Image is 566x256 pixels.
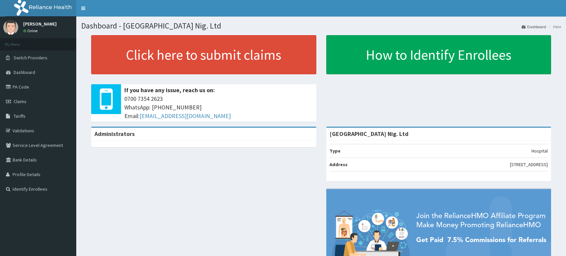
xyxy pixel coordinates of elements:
[510,161,548,168] p: [STREET_ADDRESS]
[3,20,18,35] img: User Image
[522,24,546,30] a: Dashboard
[124,95,313,120] span: 0700 7354 2623 WhatsApp: [PHONE_NUMBER] Email:
[23,29,39,33] a: Online
[81,22,561,30] h1: Dashboard - [GEOGRAPHIC_DATA] Nig. Ltd
[124,86,215,94] b: If you have any issue, reach us on:
[330,161,347,167] b: Address
[140,112,231,120] a: [EMAIL_ADDRESS][DOMAIN_NAME]
[23,22,57,26] p: [PERSON_NAME]
[94,130,135,138] b: Administrators
[547,24,561,30] li: Here
[14,55,47,61] span: Switch Providers
[330,130,409,138] strong: [GEOGRAPHIC_DATA] Nig. Ltd
[14,113,26,119] span: Tariffs
[326,35,551,74] a: How to Identify Enrollees
[91,35,316,74] a: Click here to submit claims
[14,98,27,104] span: Claims
[330,148,341,154] b: Type
[14,69,35,75] span: Dashboard
[532,148,548,154] p: Hospital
